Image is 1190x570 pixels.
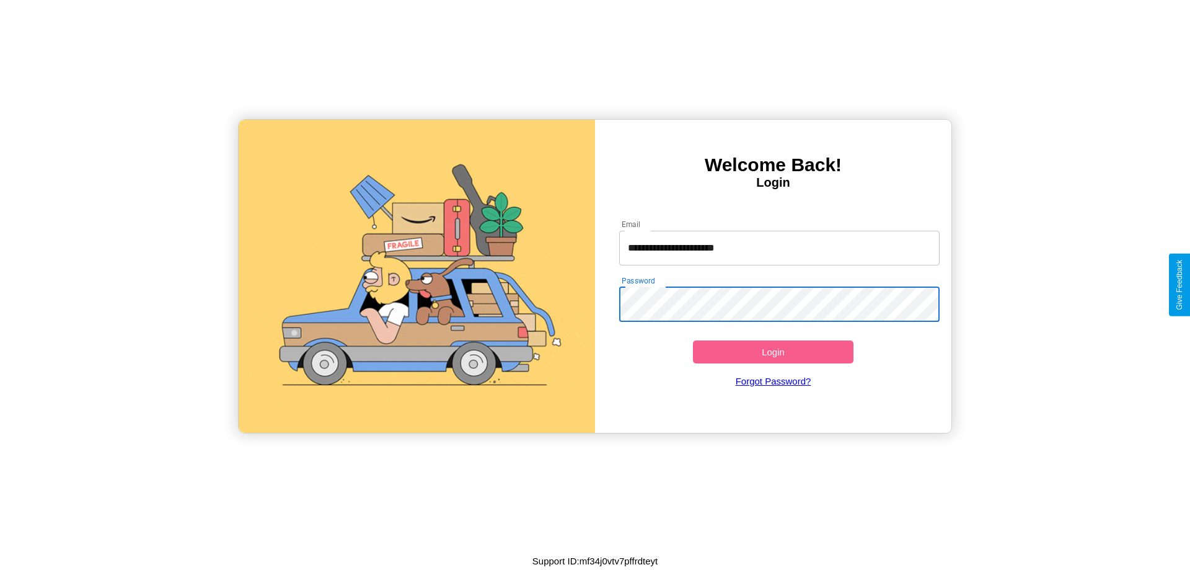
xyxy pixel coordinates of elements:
div: Give Feedback [1175,260,1184,310]
label: Password [622,275,654,286]
h3: Welcome Back! [595,154,951,176]
a: Forgot Password? [613,363,934,399]
img: gif [239,120,595,433]
button: Login [693,341,853,363]
h4: Login [595,176,951,190]
p: Support ID: mf34j0vtv7pffrdteyt [532,553,658,569]
label: Email [622,219,641,229]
